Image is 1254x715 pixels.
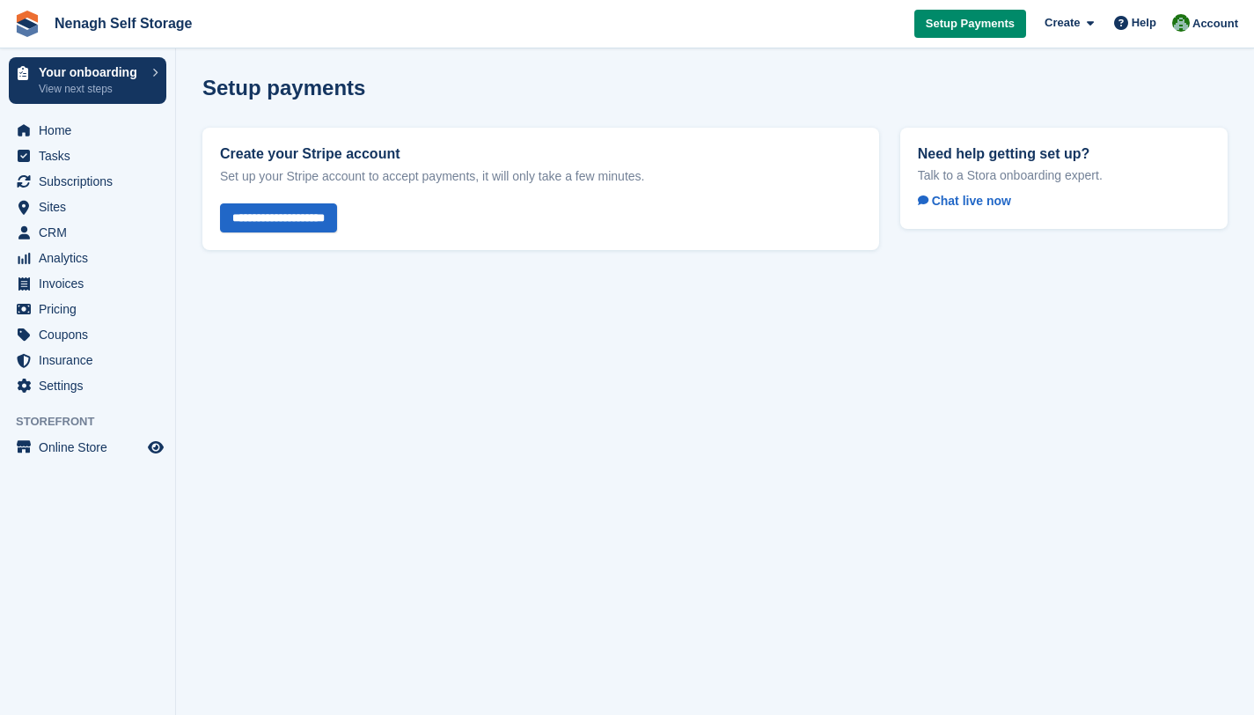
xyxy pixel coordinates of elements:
span: Sites [39,195,144,219]
a: menu [9,297,166,321]
span: Help [1132,14,1156,32]
span: Chat live now [918,194,1011,208]
img: Brian Comerford [1172,14,1190,32]
a: menu [9,373,166,398]
a: menu [9,144,166,168]
p: Set up your Stripe account to accept payments, it will only take a few minutes. [220,167,862,186]
p: Talk to a Stora onboarding expert. [918,167,1210,183]
a: Nenagh Self Storage [48,9,199,38]
a: menu [9,195,166,219]
span: Subscriptions [39,169,144,194]
p: View next steps [39,81,143,97]
a: menu [9,348,166,372]
a: menu [9,435,166,460]
a: Preview store [145,437,166,458]
a: menu [9,322,166,347]
span: Setup Payments [926,15,1015,33]
h2: Need help getting set up? [918,145,1210,162]
span: Home [39,118,144,143]
a: menu [9,169,166,194]
span: Tasks [39,144,144,168]
a: menu [9,118,166,143]
a: Chat live now [918,190,1025,211]
a: menu [9,271,166,296]
p: Your onboarding [39,66,143,78]
span: CRM [39,220,144,245]
span: Online Store [39,435,144,460]
span: Pricing [39,297,144,321]
span: Coupons [39,322,144,347]
span: Storefront [16,413,175,431]
span: Invoices [39,271,144,296]
a: Setup Payments [914,10,1026,39]
a: menu [9,246,166,270]
h2: Create your Stripe account [220,145,862,162]
a: Your onboarding View next steps [9,57,166,104]
h1: Setup payments [202,76,365,100]
img: stora-icon-8386f47178a22dfd0bd8f6a31ec36ba5ce8667c1dd55bd0f319d3a0aa187defe.svg [14,11,40,37]
a: menu [9,220,166,245]
span: Insurance [39,348,144,372]
span: Account [1192,15,1238,33]
span: Settings [39,373,144,398]
span: Analytics [39,246,144,270]
span: Create [1045,14,1080,32]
